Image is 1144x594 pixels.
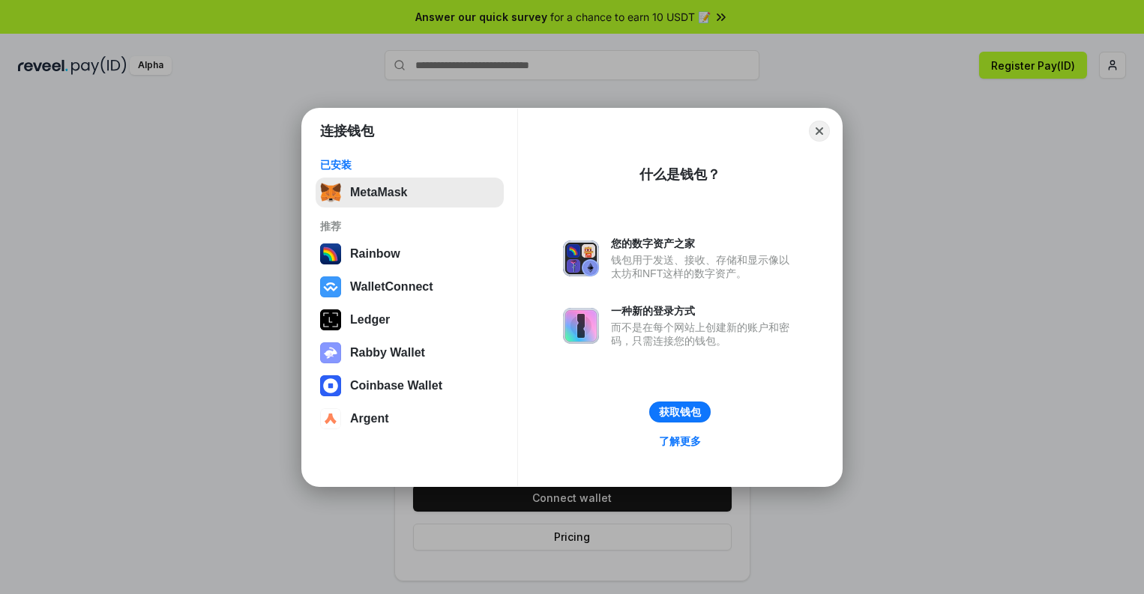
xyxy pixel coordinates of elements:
a: 了解更多 [650,431,710,451]
button: Rabby Wallet [316,338,504,368]
button: Coinbase Wallet [316,371,504,401]
img: svg+xml,%3Csvg%20width%3D%22120%22%20height%3D%22120%22%20viewBox%3D%220%200%20120%20120%22%20fil... [320,243,341,264]
div: 您的数字资产之家 [611,237,797,250]
button: Rainbow [316,239,504,269]
button: 获取钱包 [649,401,711,422]
div: MetaMask [350,186,407,199]
img: svg+xml,%3Csvg%20xmlns%3D%22http%3A%2F%2Fwww.w3.org%2F2000%2Fsvg%22%20fill%3D%22none%22%20viewBox... [563,308,599,344]
div: 推荐 [320,219,499,233]
button: MetaMask [316,178,504,207]
img: svg+xml,%3Csvg%20xmlns%3D%22http%3A%2F%2Fwww.w3.org%2F2000%2Fsvg%22%20width%3D%2228%22%20height%3... [320,309,341,330]
div: 获取钱包 [659,405,701,419]
div: 已安装 [320,158,499,172]
img: svg+xml,%3Csvg%20fill%3D%22none%22%20height%3D%2233%22%20viewBox%3D%220%200%2035%2033%22%20width%... [320,182,341,203]
div: 一种新的登录方式 [611,304,797,318]
img: svg+xml,%3Csvg%20xmlns%3D%22http%3A%2F%2Fwww.w3.org%2F2000%2Fsvg%22%20fill%3D%22none%22%20viewBox... [563,240,599,276]
img: svg+xml,%3Csvg%20width%3D%2228%22%20height%3D%2228%22%20viewBox%3D%220%200%2028%2028%22%20fill%3D... [320,375,341,396]
div: Coinbase Wallet [350,379,442,393]
h1: 连接钱包 [320,122,374,140]
div: Ledger [350,313,390,327]
button: Close [809,121,830,142]
img: svg+xml,%3Csvg%20width%3D%2228%22%20height%3D%2228%22%20viewBox%3D%220%200%2028%2028%22%20fill%3D... [320,276,341,297]
div: Argent [350,412,389,425]
div: 钱包用于发送、接收、存储和显示像以太坊和NFT这样的数字资产。 [611,253,797,280]
div: 而不是在每个网站上创建新的账户和密码，只需连接您的钱包。 [611,321,797,348]
img: svg+xml,%3Csvg%20xmlns%3D%22http%3A%2F%2Fwww.w3.org%2F2000%2Fsvg%22%20fill%3D%22none%22%20viewBox... [320,342,341,363]
div: WalletConnect [350,280,433,294]
div: 了解更多 [659,434,701,448]
button: Ledger [316,305,504,335]
button: WalletConnect [316,272,504,302]
div: 什么是钱包？ [639,166,720,184]
div: Rabby Wallet [350,346,425,360]
div: Rainbow [350,247,400,261]
button: Argent [316,404,504,434]
img: svg+xml,%3Csvg%20width%3D%2228%22%20height%3D%2228%22%20viewBox%3D%220%200%2028%2028%22%20fill%3D... [320,408,341,429]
